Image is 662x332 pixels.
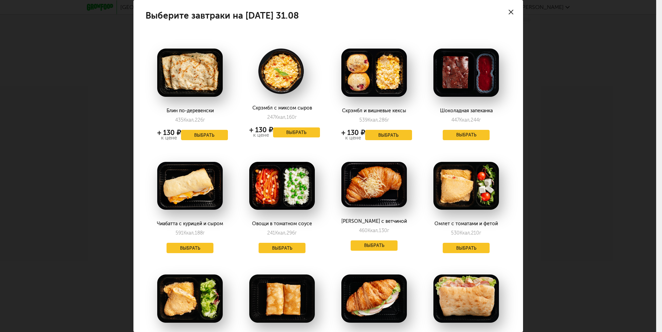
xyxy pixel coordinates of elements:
div: Скрэмбл с миксом сыров [244,105,320,111]
img: big_mOe8z449M5M7lfOZ.png [249,162,315,210]
div: 447 244 [451,117,481,123]
span: г [479,230,481,236]
div: + 130 ₽ [157,130,181,135]
div: [PERSON_NAME] с ветчиной [336,219,412,224]
span: Ккал, [368,228,379,234]
span: г [203,230,205,236]
span: г [203,117,205,123]
div: + 130 ₽ [249,127,273,133]
div: 247 160 [267,114,297,120]
button: Выбрать [443,130,490,140]
div: 241 296 [267,230,297,236]
div: 539 286 [359,117,389,123]
button: Выбрать [351,240,398,251]
div: Скрэмбл и вишневые кексы [336,108,412,114]
img: big_K25WGlsAEynfCSuV.png [433,274,499,323]
img: big_fFqb95ucnSQWj5F6.png [433,162,499,210]
div: к цене [157,135,181,141]
img: big_F601vpJp5Wf4Dgz5.png [433,49,499,97]
span: г [479,117,481,123]
span: Ккал, [368,117,379,123]
button: Выбрать [365,130,412,140]
img: big_psj8Nh3MtzDMxZNy.png [157,162,223,210]
span: Ккал, [459,117,471,123]
div: Блин по-деревенски [152,108,228,114]
div: Чиабатта с курицей и сыром [152,221,228,227]
img: big_14ELlZKmpzvjkNI9.png [341,162,407,207]
div: 530 210 [451,230,481,236]
span: Ккал, [275,230,287,236]
div: 591 188 [175,230,205,236]
div: Шоколадная запеканка [428,108,504,114]
div: Овощи в томатном соусе [244,221,320,227]
button: Выбрать [443,243,490,253]
span: г [295,230,297,236]
div: Омлет с томатами и фетой [428,221,504,227]
img: big_tjK7y1X4dDpU5p2h.png [157,274,223,323]
div: к цене [249,133,273,138]
img: big_3Mnejz8ECeUGUWJS.png [249,274,315,323]
div: 435 226 [175,117,205,123]
img: big_rUlui6pfLrrv1Hu6.png [157,49,223,97]
span: Ккал, [183,117,195,123]
div: 460 130 [359,228,389,234]
img: big_n9l4KMbTDapZjgR7.png [341,49,407,97]
h4: Выберите завтраки на [DATE] 31.08 [146,12,299,19]
button: Выбрать [273,127,320,138]
button: Выбрать [259,243,305,253]
span: г [295,114,297,120]
span: Ккал, [460,230,471,236]
span: Ккал, [275,114,287,120]
button: Выбрать [181,130,228,140]
div: + 130 ₽ [341,130,365,135]
img: big_qmB7wgWxcj7AU2S7.png [249,49,315,94]
button: Выбрать [167,243,213,253]
span: г [387,117,389,123]
span: г [387,228,389,234]
span: Ккал, [183,230,195,236]
div: к цене [341,135,365,141]
img: big_WoWJ9MgczfFuAltk.png [341,274,407,323]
